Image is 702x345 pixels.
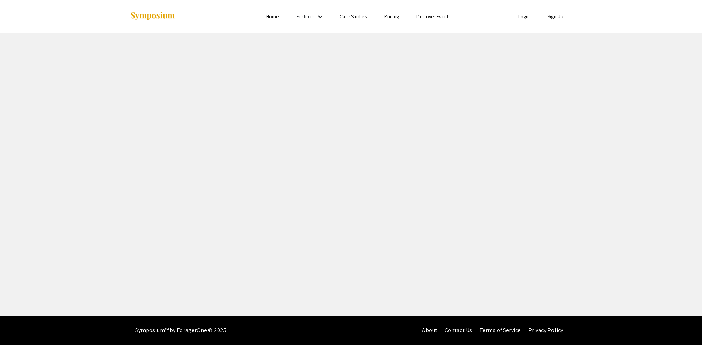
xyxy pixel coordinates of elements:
a: Privacy Policy [528,326,563,334]
a: Contact Us [445,326,472,334]
a: Pricing [384,13,399,20]
a: Sign Up [547,13,563,20]
mat-icon: Expand Features list [316,12,325,21]
a: Home [266,13,279,20]
a: Login [518,13,530,20]
div: Symposium™ by ForagerOne © 2025 [135,316,226,345]
a: Case Studies [340,13,367,20]
a: About [422,326,437,334]
a: Terms of Service [479,326,521,334]
a: Features [297,13,315,20]
img: Symposium by ForagerOne [130,11,175,21]
a: Discover Events [416,13,450,20]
